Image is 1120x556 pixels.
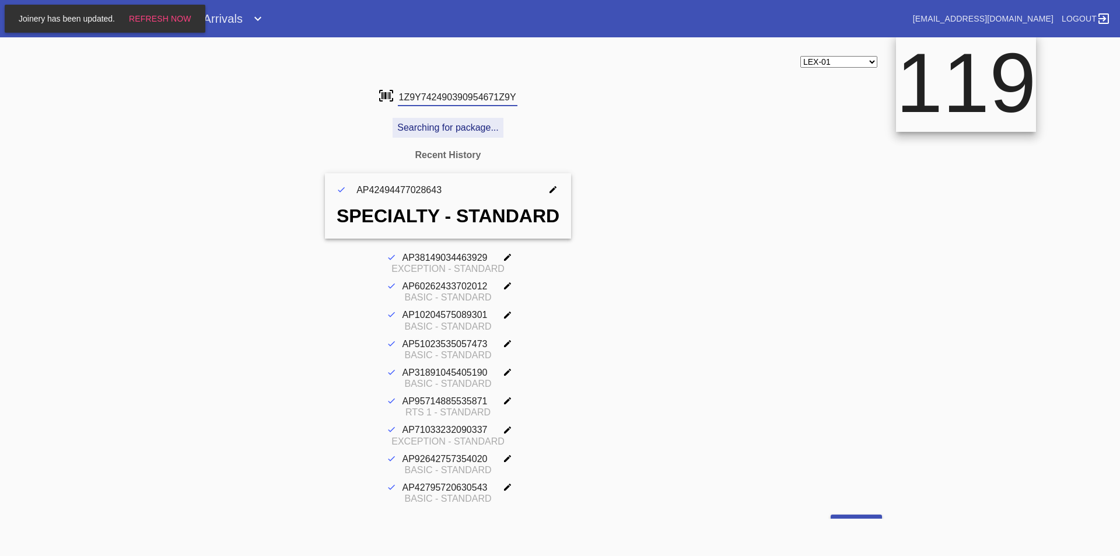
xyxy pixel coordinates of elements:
div: AP51023535057473 [402,339,503,350]
div: AP92642757354020 [402,454,503,465]
span: Refresh Now [129,14,191,23]
input: Scan Package [398,89,517,106]
ng-md-icon: Done [387,396,393,407]
div: AP60262433702012 [402,281,503,292]
ng-md-icon: Done [387,310,393,321]
div: Searching for package... [393,118,503,138]
ng-md-icon: Done [387,368,393,379]
ng-md-icon: Done [387,482,393,494]
a: [EMAIL_ADDRESS][DOMAIN_NAME] [913,14,1053,23]
div: Basic - Standard [387,465,509,475]
div: Rts 1 - Standard [387,407,509,418]
span: Joinery has been updated. [15,14,118,23]
ng-md-icon: Done [387,253,393,264]
div: AP95714885535871 [402,396,503,407]
ng-md-icon: Done [387,339,393,350]
button: Expand [246,7,269,30]
div: Fulfillment Activity: Receiving - ArrivalsExpand [27,7,569,30]
ng-md-icon: Done [387,425,393,436]
div: Basic - Standard [387,321,509,332]
div: AP31891045405190 [402,368,503,379]
a: Exit [831,515,882,536]
div: AP42494477028643 [356,185,548,196]
ng-md-icon: Done [387,454,393,465]
button: Refresh Now [125,8,195,29]
div: Basic - Standard [387,494,509,504]
div: Basic - Standard [387,350,509,361]
a: Logout [1058,8,1111,29]
div: Exception - Standard [387,436,509,447]
div: AP42795720630543 [402,482,503,494]
ng-md-icon: Done [337,185,347,196]
div: Exception - Standard [387,264,509,274]
ng-md-icon: Done [387,281,393,292]
div: Basic - Standard [387,379,509,389]
div: AP10204575089301 [402,310,503,321]
div: Basic - Standard [387,292,509,303]
div: 119 [896,35,1036,132]
div: AP38149034463929 [402,253,503,264]
div: Specialty - Standard [337,205,559,227]
span: Logout [1062,14,1097,23]
h4: Recent History [415,150,481,160]
div: AP71033232090337 [402,425,503,436]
